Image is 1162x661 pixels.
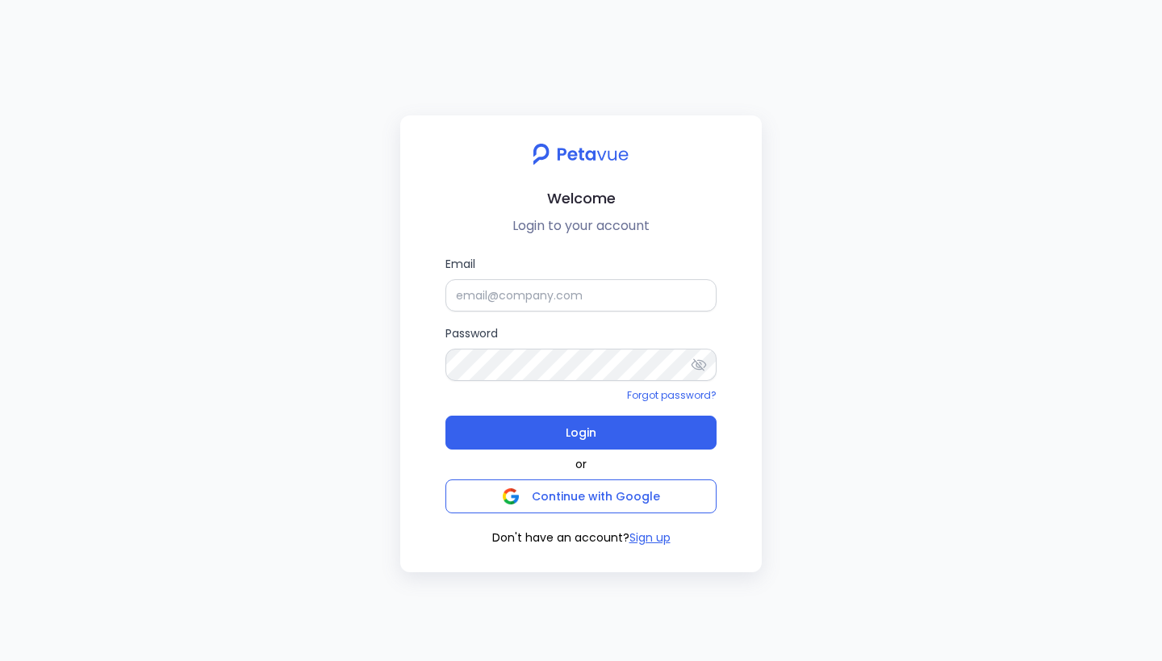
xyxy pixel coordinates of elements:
[445,279,717,312] input: Email
[627,388,717,402] a: Forgot password?
[566,421,596,444] span: Login
[629,529,671,546] button: Sign up
[445,324,717,381] label: Password
[445,255,717,312] label: Email
[532,488,660,504] span: Continue with Google
[413,186,749,210] h2: Welcome
[575,456,587,473] span: or
[413,216,749,236] p: Login to your account
[445,416,717,450] button: Login
[445,479,717,513] button: Continue with Google
[522,135,639,174] img: petavue logo
[492,529,629,546] span: Don't have an account?
[445,349,717,381] input: Password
